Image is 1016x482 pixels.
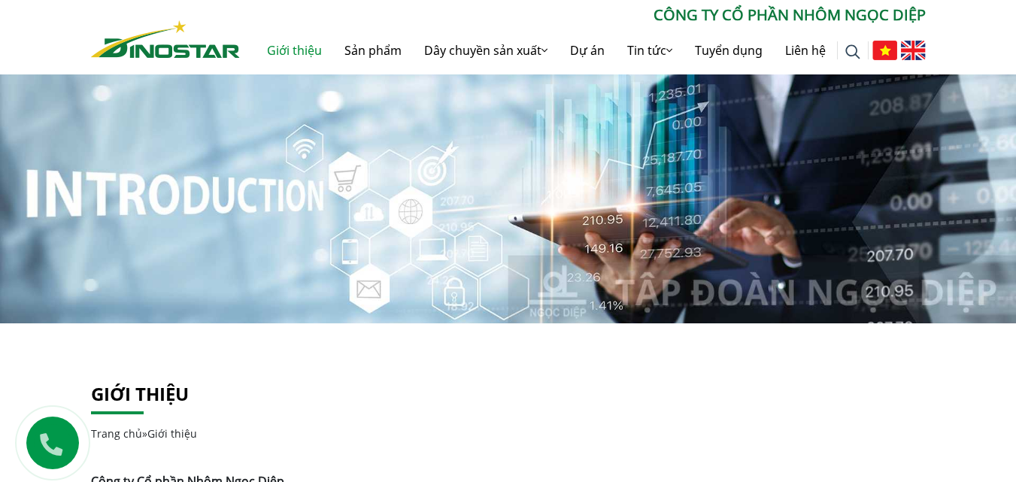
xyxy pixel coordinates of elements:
[684,26,774,74] a: Tuyển dụng
[845,44,860,59] img: search
[774,26,837,74] a: Liên hệ
[413,26,559,74] a: Dây chuyền sản xuất
[91,426,197,441] span: »
[872,41,897,60] img: Tiếng Việt
[559,26,616,74] a: Dự án
[91,20,240,58] img: Nhôm Dinostar
[333,26,413,74] a: Sản phẩm
[91,426,142,441] a: Trang chủ
[901,41,926,60] img: English
[256,26,333,74] a: Giới thiệu
[616,26,684,74] a: Tin tức
[147,426,197,441] span: Giới thiệu
[240,4,926,26] p: CÔNG TY CỔ PHẦN NHÔM NGỌC DIỆP
[91,381,189,406] a: Giới thiệu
